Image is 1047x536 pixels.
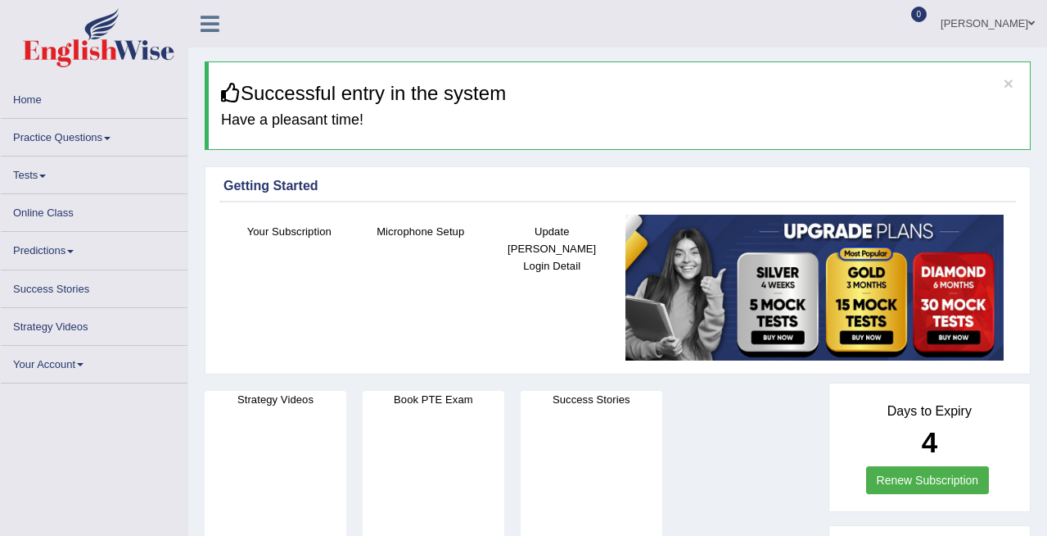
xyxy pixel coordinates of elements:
h4: Success Stories [521,391,662,408]
button: × [1004,75,1013,92]
a: Success Stories [1,270,187,302]
a: Strategy Videos [1,308,187,340]
b: 4 [922,426,937,458]
h4: Days to Expiry [847,404,1012,419]
h4: Book PTE Exam [363,391,504,408]
a: Renew Subscription [866,466,990,494]
h4: Microphone Setup [363,223,477,240]
h4: Strategy Videos [205,391,346,408]
h4: Update [PERSON_NAME] Login Detail [494,223,609,275]
a: Your Account [1,346,187,378]
h4: Have a pleasant time! [221,112,1018,129]
h3: Successful entry in the system [221,83,1018,104]
h4: Your Subscription [232,223,346,240]
a: Home [1,81,187,113]
a: Tests [1,157,187,189]
div: Getting Started [223,176,1012,196]
a: Practice Questions [1,119,187,151]
img: small5.jpg [625,215,1004,361]
a: Predictions [1,232,187,264]
a: Online Class [1,194,187,226]
span: 0 [911,7,927,22]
